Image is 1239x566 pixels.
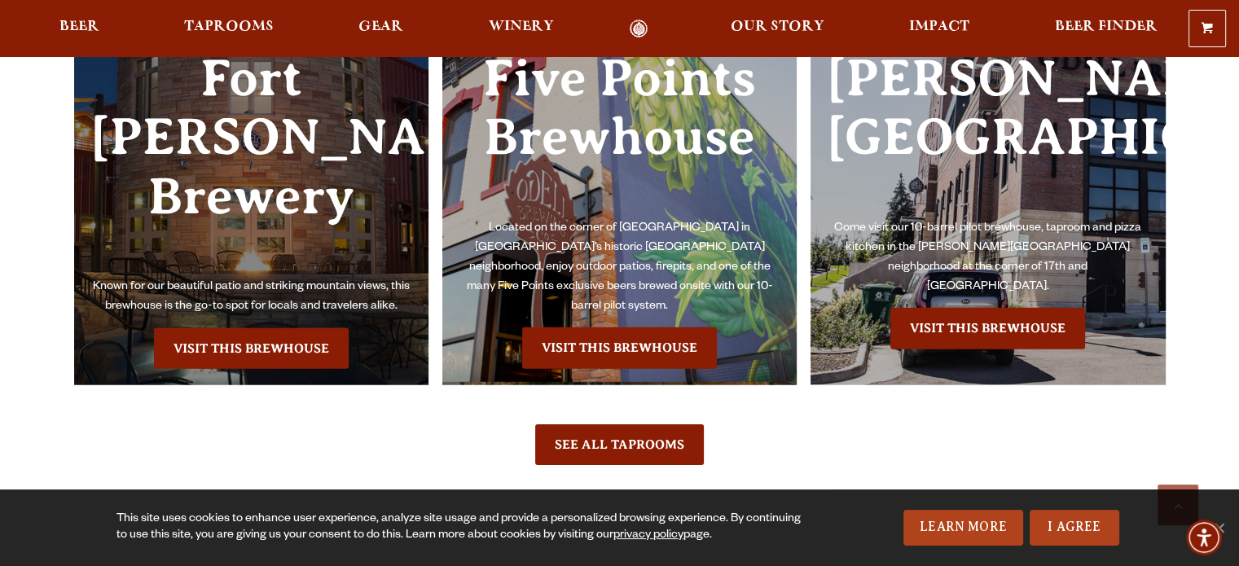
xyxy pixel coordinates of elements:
span: Beer Finder [1054,20,1157,33]
a: Beer [49,20,110,38]
div: Accessibility Menu [1186,520,1222,555]
p: Located on the corner of [GEOGRAPHIC_DATA] in [GEOGRAPHIC_DATA]’s historic [GEOGRAPHIC_DATA] neig... [459,219,781,317]
a: Impact [898,20,980,38]
span: Our Story [731,20,824,33]
a: Visit the Sloan’s Lake Brewhouse [890,308,1085,349]
h3: Five Points Brewhouse [459,49,781,219]
a: Visit the Fort Collin's Brewery & Taproom [154,328,349,369]
a: See All Taprooms [535,424,704,465]
span: Taprooms [184,20,274,33]
a: Winery [478,20,565,38]
span: Impact [909,20,969,33]
a: Learn More [903,510,1023,546]
span: Gear [358,20,403,33]
div: This site uses cookies to enhance user experience, analyze site usage and provide a personalized ... [116,511,811,544]
h3: Fort [PERSON_NAME] Brewery [90,49,413,278]
p: Come visit our 10-barrel pilot brewhouse, taproom and pizza kitchen in the [PERSON_NAME][GEOGRAPH... [827,219,1149,297]
a: Taprooms [174,20,284,38]
a: Visit the Five Points Brewhouse [522,327,717,368]
a: Our Story [720,20,835,38]
a: Odell Home [609,20,670,38]
a: Beer Finder [1043,20,1167,38]
a: Scroll to top [1158,485,1198,525]
span: Beer [59,20,99,33]
a: I Agree [1030,510,1119,546]
a: Gear [348,20,414,38]
span: Winery [489,20,554,33]
h3: [PERSON_NAME][GEOGRAPHIC_DATA] [827,49,1149,219]
p: Known for our beautiful patio and striking mountain views, this brewhouse is the go-to spot for l... [90,278,413,317]
a: privacy policy [613,529,683,542]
